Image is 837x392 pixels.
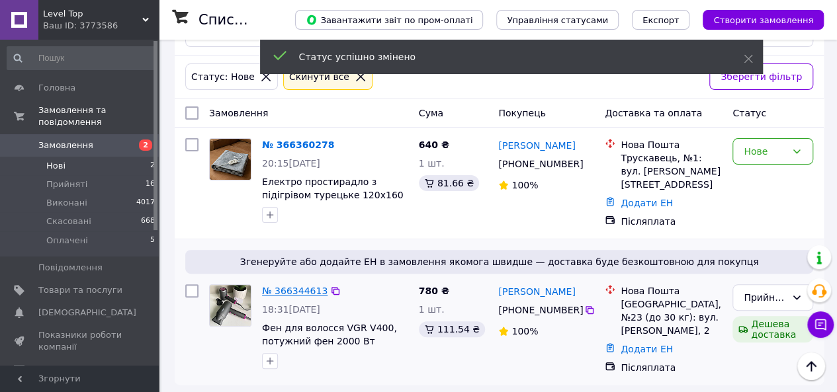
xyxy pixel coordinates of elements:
span: Покупець [498,108,545,118]
a: № 366360278 [262,139,334,150]
div: Трускавець, №1: вул. [PERSON_NAME][STREET_ADDRESS] [621,151,722,191]
input: Пошук [7,46,156,70]
span: 640 ₴ [419,139,449,150]
a: Фото товару [209,138,251,180]
span: Згенеруйте або додайте ЕН в замовлення якомога швидше — доставка буде безкоштовною для покупця [191,255,808,268]
span: Нові [46,160,66,172]
img: Фото товару [210,139,251,180]
div: Нова Пошта [621,284,722,297]
span: Завантажити звіт по пром-оплаті [306,14,472,26]
span: 1 шт. [419,158,445,169]
span: Повідомлення [38,262,103,274]
button: Створити замовлення [703,10,824,30]
a: № 366344613 [262,286,328,296]
span: 18:31[DATE] [262,304,320,315]
span: Товари та послуги [38,284,122,296]
div: [PHONE_NUMBER] [496,301,584,319]
span: Замовлення [38,139,93,151]
span: 100% [511,180,538,190]
span: Замовлення [209,108,268,118]
a: Додати ЕН [621,344,673,354]
span: Відгуки [38,364,73,376]
span: Головна [38,82,75,94]
div: Післяплата [621,361,722,374]
span: [DEMOGRAPHIC_DATA] [38,307,136,319]
span: 16 [146,178,155,190]
span: 1 шт. [419,304,445,315]
span: Доставка та оплата [605,108,702,118]
span: Замовлення та повідомлення [38,104,159,128]
span: 668 [141,216,155,227]
button: Управління статусами [496,10,619,30]
span: 2 [150,160,155,172]
a: Фен для волосся VGR V400, потужний фен 2000 Вт оригінал [262,323,397,360]
div: Післяплата [621,215,722,228]
button: Чат з покупцем [807,311,834,338]
span: Статус [732,108,766,118]
div: Нова Пошта [621,138,722,151]
a: Створити замовлення [689,14,824,24]
span: 5 [150,235,155,247]
span: Прийняті [46,178,87,190]
button: Завантажити звіт по пром-оплаті [295,10,483,30]
span: Level Top [43,8,142,20]
button: Наверх [797,352,825,380]
a: Додати ЕН [621,198,673,208]
span: 780 ₴ [419,286,449,296]
span: Створити замовлення [713,15,813,25]
span: Виконані [46,197,87,209]
a: [PERSON_NAME] [498,285,575,298]
div: Статус: Нове [189,69,257,84]
span: 20:15[DATE] [262,158,320,169]
a: [PERSON_NAME] [498,139,575,152]
button: Експорт [632,10,690,30]
h1: Список замовлень [198,12,333,28]
div: 111.54 ₴ [419,321,485,337]
span: 4017 [136,197,155,209]
div: Дешева доставка [732,316,813,342]
div: [GEOGRAPHIC_DATA], №23 (до 30 кг): вул. [PERSON_NAME], 2 [621,297,722,337]
div: 81.66 ₴ [419,175,479,191]
div: Ваш ID: 3773586 [43,20,159,32]
div: [PHONE_NUMBER] [496,155,584,173]
img: Фото товару [210,285,251,326]
span: Показники роботи компанії [38,329,122,353]
div: Статус успішно змінено [299,50,711,63]
span: Експорт [642,15,680,25]
a: Фото товару [209,284,251,327]
span: Cума [419,108,443,118]
div: Прийнято [744,290,786,305]
span: 100% [511,326,538,336]
span: Управління статусами [507,15,608,25]
span: Скасовані [46,216,91,227]
span: Оплачені [46,235,88,247]
span: 2 [139,139,152,151]
div: Нове [744,144,786,159]
a: Електро простирадло з підігрівом турецьке 120x160 електропростиня байкові електропростирадла [262,176,404,227]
